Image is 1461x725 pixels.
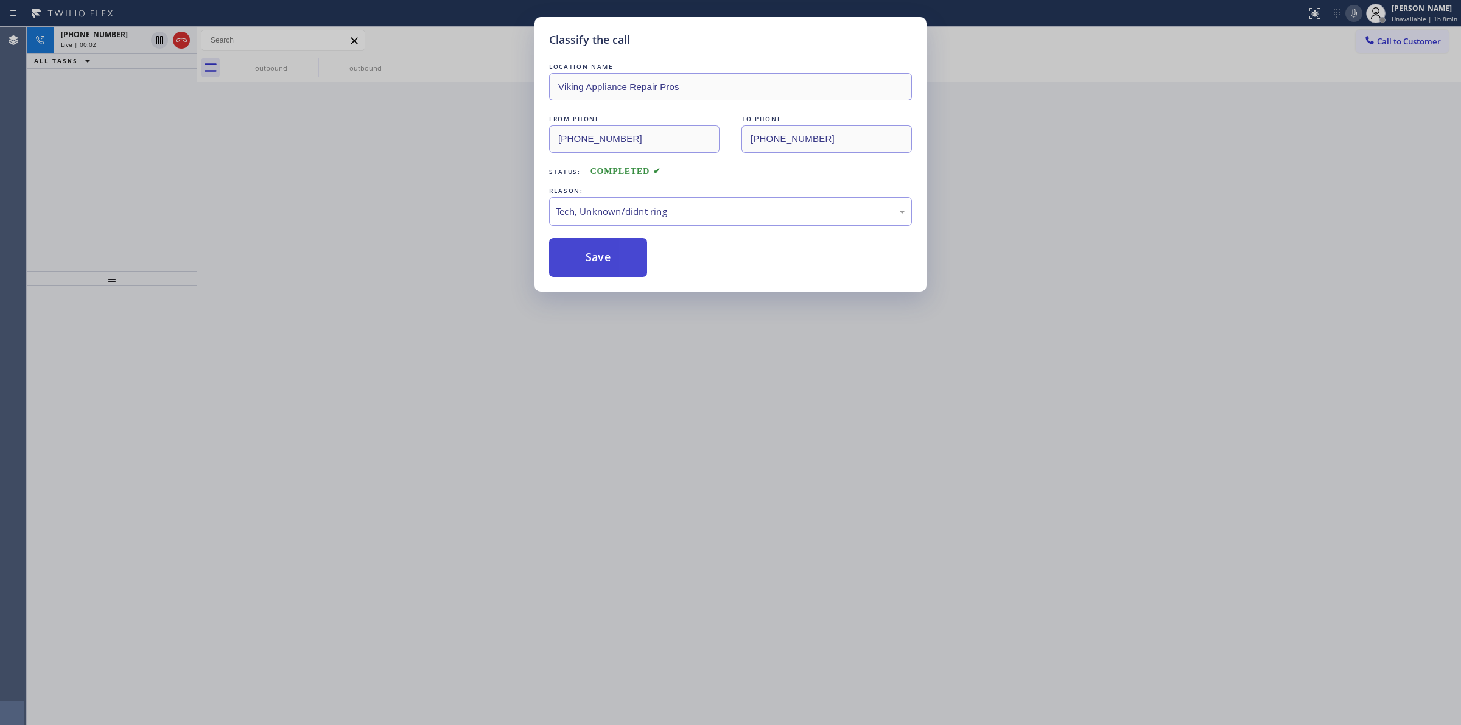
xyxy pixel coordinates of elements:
[590,167,661,176] span: COMPLETED
[549,113,720,125] div: FROM PHONE
[549,60,912,73] div: LOCATION NAME
[741,125,912,153] input: To phone
[549,167,581,176] span: Status:
[549,125,720,153] input: From phone
[549,238,647,277] button: Save
[549,32,630,48] h5: Classify the call
[741,113,912,125] div: TO PHONE
[549,184,912,197] div: REASON:
[556,205,905,219] div: Tech, Unknown/didnt ring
